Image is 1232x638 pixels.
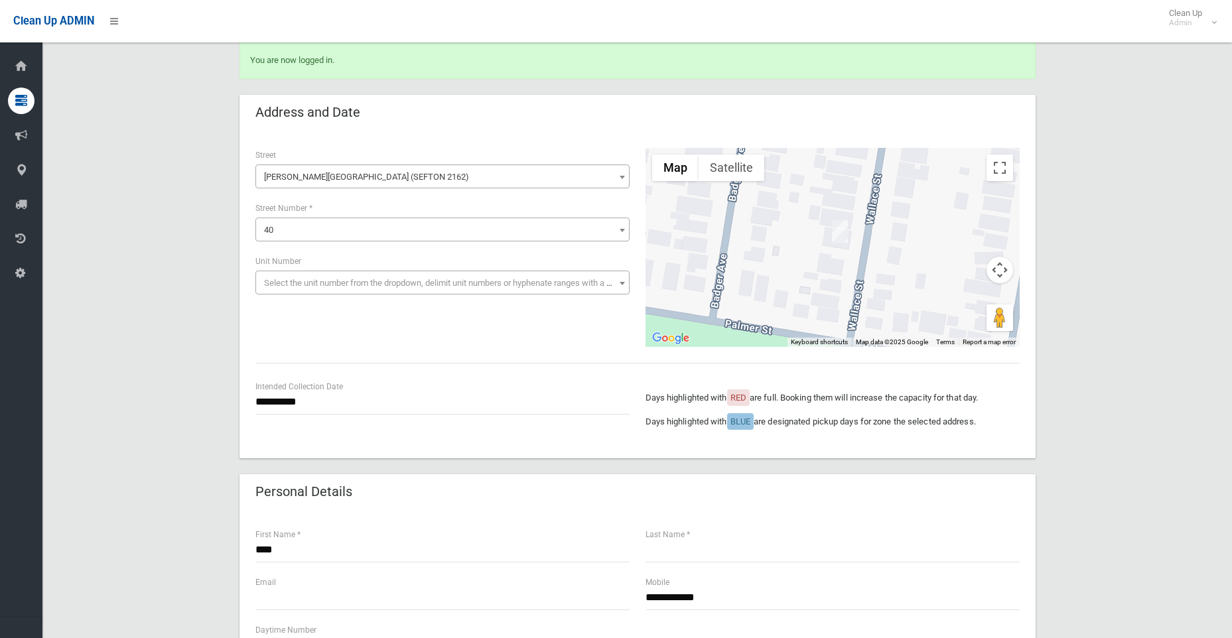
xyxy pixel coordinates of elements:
span: 40 [259,221,626,239]
span: Select the unit number from the dropdown, delimit unit numbers or hyphenate ranges with a comma [264,278,635,288]
button: Show satellite imagery [699,155,764,181]
span: Wallace Street (SEFTON 2162) [255,164,630,188]
span: Map data ©2025 Google [856,338,928,346]
button: Drag Pegman onto the map to open Street View [987,304,1013,331]
span: BLUE [730,416,750,426]
span: Clean Up ADMIN [13,15,94,27]
header: Address and Date [240,99,376,125]
a: Terms (opens in new tab) [936,338,955,346]
p: Days highlighted with are designated pickup days for zone the selected address. [646,414,1020,430]
span: RED [730,393,746,403]
span: 40 [255,218,630,241]
span: Wallace Street (SEFTON 2162) [259,168,626,186]
button: Toggle fullscreen view [987,155,1013,181]
a: Report a map error [963,338,1016,346]
div: 40 Wallace Street, SEFTON NSW 2162 [832,220,848,243]
span: 40 [264,225,273,235]
small: Admin [1169,18,1202,28]
p: Days highlighted with are full. Booking them will increase the capacity for that day. [646,390,1020,406]
div: You are now logged in. [240,42,1036,79]
a: Open this area in Google Maps (opens a new window) [649,330,693,347]
button: Show street map [652,155,699,181]
span: Clean Up [1162,8,1215,28]
img: Google [649,330,693,347]
button: Map camera controls [987,257,1013,283]
header: Personal Details [240,479,368,505]
button: Keyboard shortcuts [791,338,848,347]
